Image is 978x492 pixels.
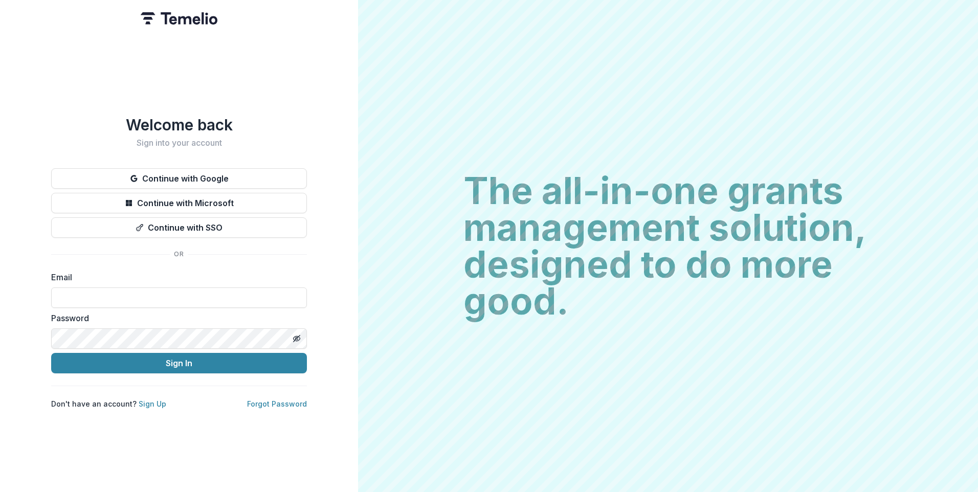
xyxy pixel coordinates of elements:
button: Continue with Google [51,168,307,189]
a: Forgot Password [247,399,307,408]
button: Sign In [51,353,307,373]
label: Email [51,271,301,283]
button: Toggle password visibility [288,330,305,347]
button: Continue with Microsoft [51,193,307,213]
label: Password [51,312,301,324]
a: Sign Up [139,399,166,408]
p: Don't have an account? [51,398,166,409]
h1: Welcome back [51,116,307,134]
button: Continue with SSO [51,217,307,238]
h2: Sign into your account [51,138,307,148]
img: Temelio [141,12,217,25]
